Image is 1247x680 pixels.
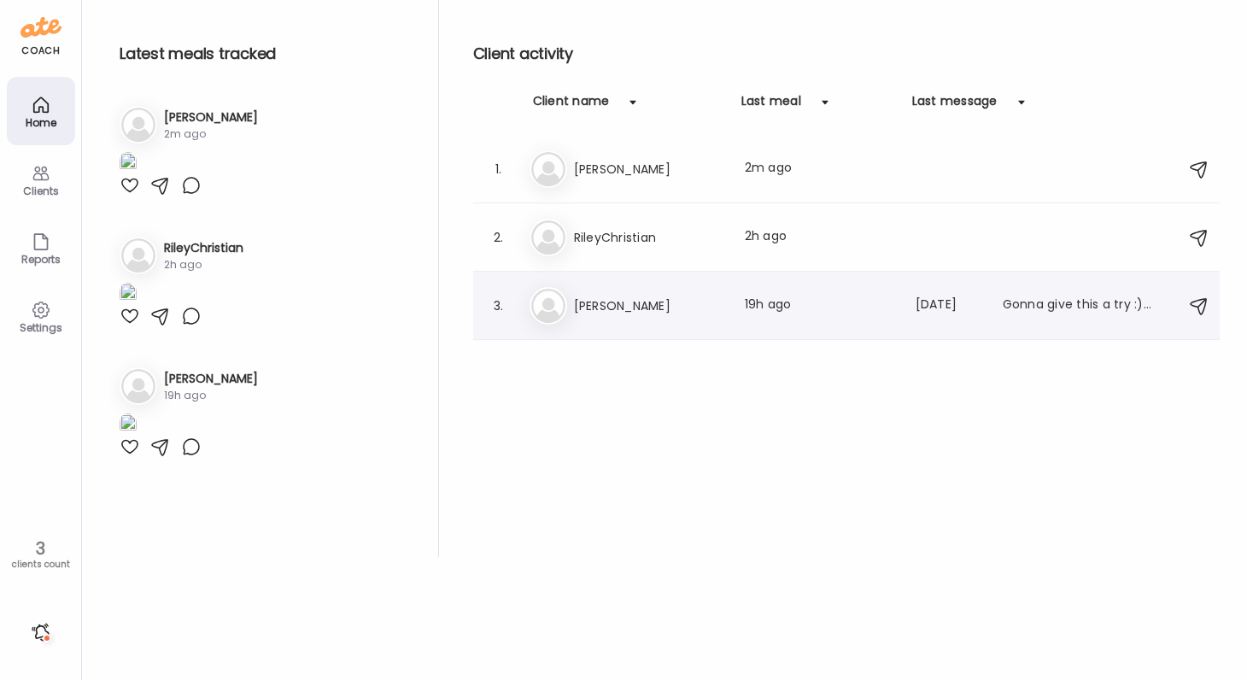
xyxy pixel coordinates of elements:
[745,159,895,179] div: 2m ago
[489,159,509,179] div: 1.
[6,538,75,559] div: 3
[121,108,155,142] img: bg-avatar-default.svg
[120,283,137,306] img: images%2F0Y4bWpMhlRNX09ybTAqeUZ9kjce2%2F5ciisjjgw1ssMCuLJBdE%2FtFFVw5An1jf6JhnmiD4p_1080
[912,92,998,120] div: Last message
[10,117,72,128] div: Home
[10,254,72,265] div: Reports
[531,220,565,255] img: bg-avatar-default.svg
[745,227,895,248] div: 2h ago
[489,296,509,316] div: 3.
[10,322,72,333] div: Settings
[164,126,258,142] div: 2m ago
[120,152,137,175] img: images%2FaKA3qwz9oIT3bYHDbGi0vspnEph2%2FMx10gQEBarcctwkTDbiK%2FmZpBxpbJGfn6Yv32EVgH_1080
[121,238,155,273] img: bg-avatar-default.svg
[6,559,75,571] div: clients count
[531,289,565,323] img: bg-avatar-default.svg
[120,413,137,437] img: images%2F9m0wo3u4xiOiSyzKak2CrNyhZrr2%2FcuXRYZgABlZUppMp8DKp%2FrTScWKaXw6E86E2BeZS7_1080
[21,44,60,58] div: coach
[745,296,895,316] div: 19h ago
[164,257,243,273] div: 2h ago
[20,14,61,41] img: ate
[574,296,724,316] h3: [PERSON_NAME]
[120,41,411,67] h2: Latest meals tracked
[10,185,72,196] div: Clients
[1003,296,1153,316] div: Gonna give this a try :). Will see how it goes. Still looking around.
[489,227,509,248] div: 2.
[574,227,724,248] h3: RileyChristian
[531,152,565,186] img: bg-avatar-default.svg
[473,41,1221,67] h2: Client activity
[741,92,801,120] div: Last meal
[121,369,155,403] img: bg-avatar-default.svg
[164,239,243,257] h3: RileyChristian
[916,296,982,316] div: [DATE]
[164,108,258,126] h3: [PERSON_NAME]
[533,92,610,120] div: Client name
[164,370,258,388] h3: [PERSON_NAME]
[574,159,724,179] h3: [PERSON_NAME]
[164,388,258,403] div: 19h ago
